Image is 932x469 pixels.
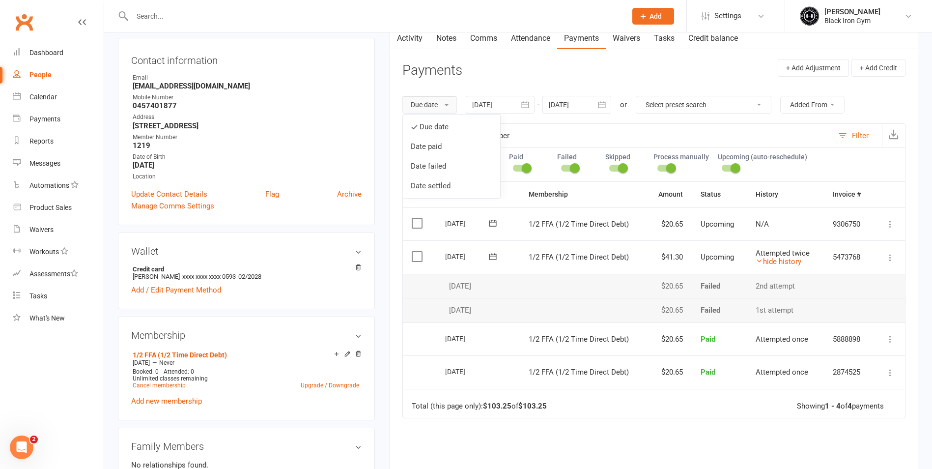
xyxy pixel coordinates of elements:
[747,298,824,322] td: 1st attempt
[647,298,692,322] td: $20.65
[429,27,463,50] a: Notes
[13,108,104,130] a: Payments
[692,182,747,207] th: Status
[825,402,841,410] strong: 1 - 4
[265,188,279,200] a: Flag
[483,402,511,410] strong: $103.25
[647,355,692,389] td: $20.65
[133,172,362,181] div: Location
[557,153,596,161] label: Failed
[650,12,662,20] span: Add
[131,246,362,257] h3: Wallet
[520,182,647,207] th: Membership
[824,7,880,16] div: [PERSON_NAME]
[824,240,873,274] td: 5473768
[692,298,747,322] td: Failed
[390,27,429,50] a: Activity
[29,159,60,167] div: Messages
[824,16,880,25] div: Black Iron Gym
[29,314,65,322] div: What's New
[824,207,873,241] td: 9306750
[445,249,490,264] div: [DATE]
[620,99,627,111] div: or
[714,5,741,27] span: Settings
[797,402,884,410] div: Showing of payments
[412,402,547,410] div: Total (this page only): of
[445,306,511,315] div: [DATE]
[133,368,159,375] span: Booked: 0
[13,285,104,307] a: Tasks
[130,359,362,367] div: —
[238,273,261,280] span: 02/2028
[131,51,362,66] h3: Contact information
[824,355,873,389] td: 2874525
[12,10,36,34] a: Clubworx
[133,141,362,150] strong: 1219
[824,322,873,356] td: 5888898
[824,182,873,207] th: Invoice #
[529,335,629,344] span: 1/2 FFA (1/2 Time Direct Debt)
[780,96,845,114] button: Added From
[133,93,362,102] div: Mobile Number
[133,133,362,142] div: Member Number
[445,282,511,291] div: [DATE]
[852,130,869,142] div: Filter
[29,204,72,211] div: Product Sales
[13,175,104,197] a: Automations
[133,382,186,389] a: Cancel membership
[29,248,59,256] div: Workouts
[29,292,47,300] div: Tasks
[718,153,807,161] label: Upcoming (auto-reschedule)
[463,27,504,50] a: Comms
[13,307,104,329] a: What's New
[529,368,629,377] span: 1/2 FFA (1/2 Time Direct Debt)
[133,161,362,170] strong: [DATE]
[445,331,490,346] div: [DATE]
[847,402,852,410] strong: 4
[606,27,647,50] a: Waivers
[131,397,202,406] a: Add new membership
[701,220,734,229] span: Upcoming
[13,130,104,152] a: Reports
[403,156,500,176] a: Date failed
[182,273,236,280] span: xxxx xxxx xxxx 0593
[529,220,629,229] span: 1/2 FFA (1/2 Time Direct Debt)
[29,115,60,123] div: Payments
[29,49,63,57] div: Dashboard
[756,335,808,344] span: Attempted once
[653,153,709,161] label: Process manually
[756,249,810,258] span: Attempted twice
[133,359,150,366] span: [DATE]
[647,27,681,50] a: Tasks
[647,322,692,356] td: $20.65
[778,59,849,77] button: + Add Adjustment
[133,82,362,90] strong: [EMAIL_ADDRESS][DOMAIN_NAME]
[403,137,500,156] a: Date paid
[13,263,104,285] a: Assessments
[129,9,620,23] input: Search...
[10,436,33,459] iframe: Intercom live chat
[131,284,221,296] a: Add / Edit Payment Method
[701,368,715,377] span: Paid
[29,226,54,234] div: Waivers
[133,73,362,83] div: Email
[632,8,674,25] button: Add
[403,124,833,147] input: Search by invoice number
[29,137,54,145] div: Reports
[504,27,557,50] a: Attendance
[681,27,745,50] a: Credit balance
[13,241,104,263] a: Workouts
[29,270,78,278] div: Assessments
[164,368,194,375] span: Attended: 0
[13,64,104,86] a: People
[30,436,38,443] span: 2
[13,219,104,241] a: Waivers
[403,117,500,137] a: Due date
[29,71,52,79] div: People
[131,264,362,282] li: [PERSON_NAME]
[131,330,362,341] h3: Membership
[756,257,801,266] a: hide history
[131,441,362,452] h3: Family Members
[13,197,104,219] a: Product Sales
[133,101,362,110] strong: 0457401877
